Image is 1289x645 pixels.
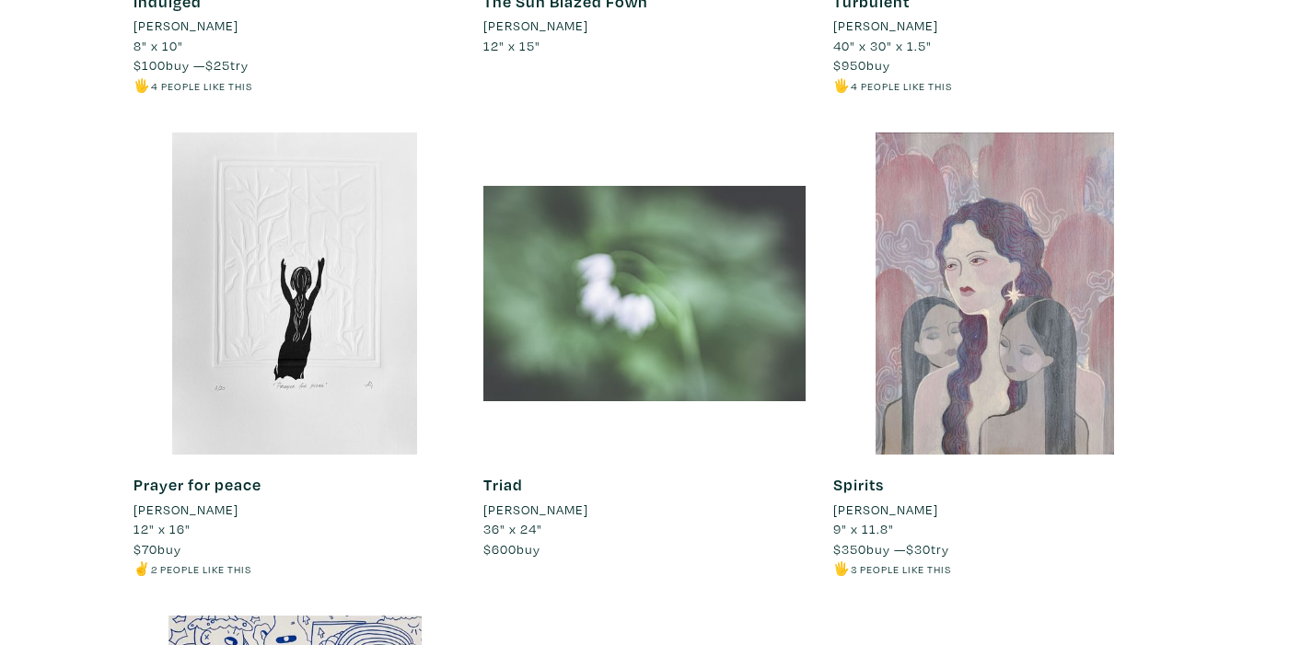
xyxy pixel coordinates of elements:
li: [PERSON_NAME] [134,500,238,520]
a: Triad [483,474,523,495]
small: 2 people like this [151,562,251,576]
li: [PERSON_NAME] [483,16,588,36]
span: buy [833,56,890,74]
a: [PERSON_NAME] [833,16,1155,36]
li: 🖐️ [833,559,1155,579]
span: 12" x 15" [483,37,540,54]
span: 40" x 30" x 1.5" [833,37,932,54]
li: [PERSON_NAME] [483,500,588,520]
small: 4 people like this [151,79,252,93]
span: 9" x 11.8" [833,520,894,537]
span: 36" x 24" [483,520,542,537]
span: buy — try [134,56,249,74]
a: [PERSON_NAME] [134,500,456,520]
span: $30 [906,540,931,558]
small: 3 people like this [851,562,951,576]
a: [PERSON_NAME] [483,500,806,520]
span: 8" x 10" [134,37,183,54]
a: Prayer for peace [134,474,261,495]
span: buy [134,540,181,558]
span: $100 [134,56,166,74]
span: $70 [134,540,157,558]
a: Spirits [833,474,884,495]
li: ✌️ [134,559,456,579]
a: [PERSON_NAME] [833,500,1155,520]
li: [PERSON_NAME] [833,500,938,520]
span: 12" x 16" [134,520,191,537]
li: [PERSON_NAME] [833,16,938,36]
span: $950 [833,56,866,74]
small: 4 people like this [851,79,952,93]
li: 🖐️ [833,75,1155,96]
li: [PERSON_NAME] [134,16,238,36]
span: buy — try [833,540,949,558]
span: $350 [833,540,866,558]
span: $25 [205,56,230,74]
a: [PERSON_NAME] [483,16,806,36]
a: [PERSON_NAME] [134,16,456,36]
span: buy [483,540,540,558]
span: $600 [483,540,517,558]
li: 🖐️ [134,75,456,96]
